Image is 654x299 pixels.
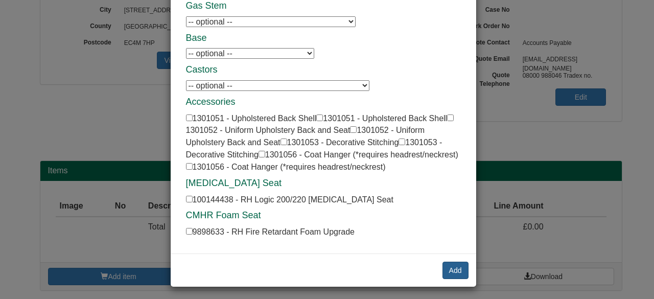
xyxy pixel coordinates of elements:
h4: Gas Stem [186,1,461,11]
h4: Accessories [186,97,461,107]
h4: Base [186,33,461,43]
h4: CMHR Foam Seat [186,211,461,221]
h4: Castors [186,65,461,75]
button: Add [442,262,469,279]
h4: [MEDICAL_DATA] Seat [186,178,461,189]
